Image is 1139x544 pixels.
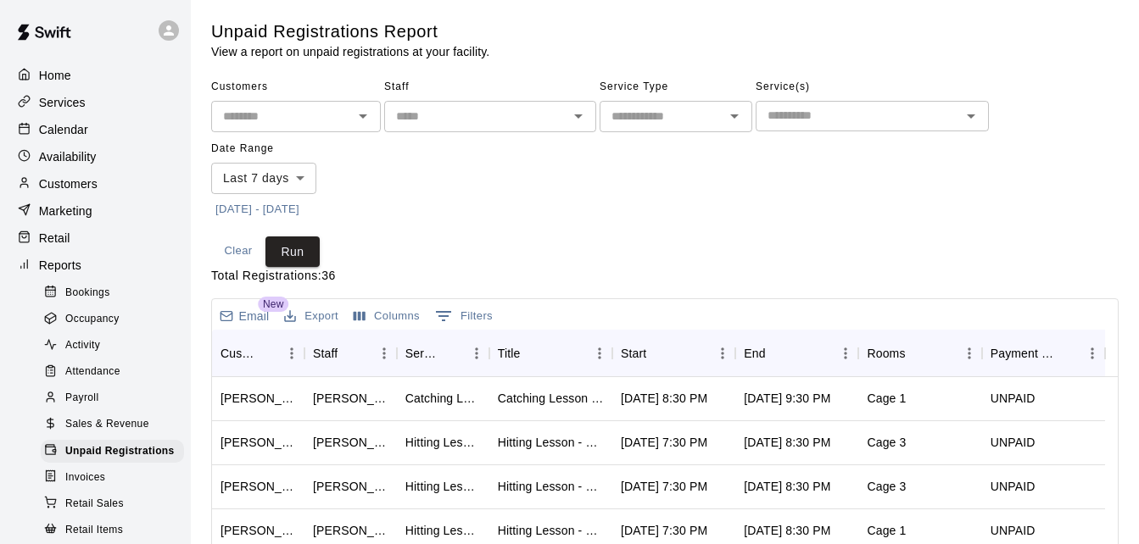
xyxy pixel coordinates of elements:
[498,390,604,407] div: Catching Lesson - 60 minutes
[41,440,184,464] div: Unpaid Registrations
[371,341,397,366] button: Menu
[41,517,191,543] a: Retail Items
[65,443,175,460] span: Unpaid Registrations
[397,330,489,377] div: Service
[14,225,177,251] div: Retail
[646,341,670,365] button: Sort
[221,390,296,407] div: Brady Jensen (David (Brady & Caden) Jensen)
[39,67,71,84] p: Home
[858,330,981,377] div: Rooms
[41,519,184,542] div: Retail Items
[498,522,604,539] div: Hitting Lesson - 60 minutes
[405,522,481,539] div: Hitting Lesson - 60 minutes
[313,478,388,495] div: Jose Bermudez
[313,390,388,407] div: Leo Rojas
[39,230,70,247] p: Retail
[41,280,191,306] a: Bookings
[39,175,98,192] p: Customers
[221,434,296,451] div: Christian Naleppa (John Naleppa)
[431,303,497,330] button: Show filters
[65,390,98,407] span: Payroll
[744,390,830,407] div: Aug 12, 2025, 9:30 PM
[498,330,521,377] div: Title
[440,341,464,365] button: Sort
[867,478,906,495] div: Cage 3
[587,341,612,366] button: Menu
[489,330,612,377] div: Title
[279,341,304,366] button: Menu
[41,308,184,331] div: Occupancy
[14,117,177,142] a: Calendar
[351,104,375,128] button: Open
[756,74,989,101] span: Service(s)
[41,333,191,359] a: Activity
[39,121,88,138] p: Calendar
[41,492,184,516] div: Retail Sales
[464,341,489,366] button: Menu
[41,412,191,438] a: Sales & Revenue
[600,74,752,101] span: Service Type
[65,311,120,328] span: Occupancy
[14,198,177,224] div: Marketing
[982,330,1105,377] div: Payment Status
[991,330,1056,377] div: Payment Status
[906,341,930,365] button: Sort
[14,253,177,278] a: Reports
[211,163,316,194] div: Last 7 days
[258,297,288,312] span: New
[710,341,735,366] button: Menu
[14,144,177,169] a: Availability
[65,522,123,539] span: Retail Items
[39,94,86,111] p: Services
[313,522,388,539] div: Leo Rojas
[313,434,388,451] div: Jose Bermudez
[265,236,320,268] button: Run
[211,267,1119,285] p: Total Registrations: 36
[867,330,905,377] div: Rooms
[65,416,149,433] span: Sales & Revenue
[744,330,765,377] div: End
[41,413,184,436] div: Sales & Revenue
[744,434,830,451] div: Aug 12, 2025, 8:30 PM
[766,341,790,365] button: Sort
[991,434,1036,451] div: UNPAID
[14,90,177,115] a: Services
[384,74,596,101] span: Staff
[959,104,983,128] button: Open
[41,281,184,305] div: Bookings
[41,334,184,358] div: Activity
[65,285,110,302] span: Bookings
[221,478,296,495] div: John Alexander Naleppa (John Naleppa)
[65,364,120,380] span: Attendance
[338,341,361,365] button: Sort
[65,337,100,354] span: Activity
[349,303,424,330] button: Select columns
[621,390,707,407] div: Aug 12, 2025, 8:30 PM
[41,360,184,384] div: Attendance
[14,171,177,197] a: Customers
[41,359,191,386] a: Attendance
[41,491,191,517] a: Retail Sales
[39,148,97,165] p: Availability
[41,438,191,464] a: Unpaid Registrations
[255,341,279,365] button: Sort
[211,136,360,163] span: Date Range
[744,478,830,495] div: Aug 12, 2025, 8:30 PM
[39,257,81,274] p: Reports
[211,43,489,60] p: View a report on unpaid registrations at your facility.
[41,466,184,490] div: Invoices
[65,496,124,513] span: Retail Sales
[867,434,906,451] div: Cage 3
[212,330,304,377] div: Customer
[65,469,105,486] span: Invoices
[239,308,270,325] p: Email
[211,74,381,101] span: Customers
[833,341,858,366] button: Menu
[957,341,982,366] button: Menu
[567,104,590,128] button: Open
[723,104,746,128] button: Open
